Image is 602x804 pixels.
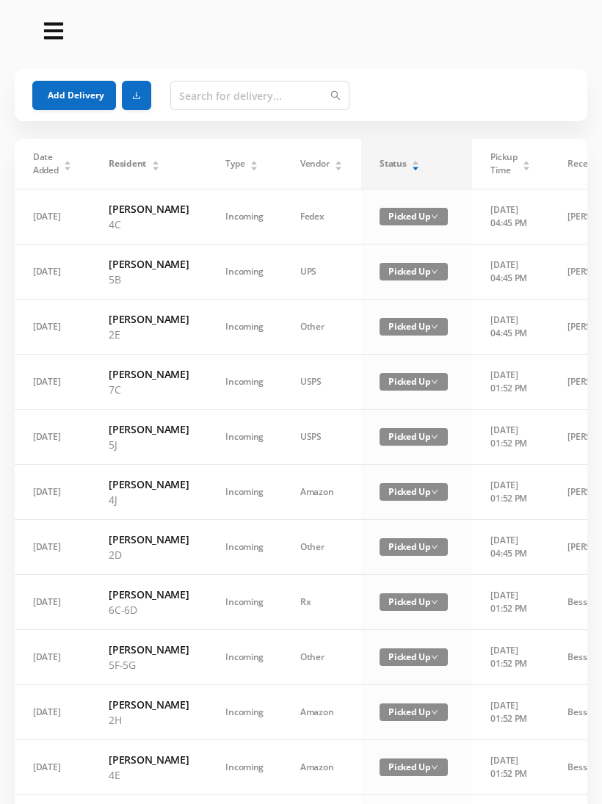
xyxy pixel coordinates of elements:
i: icon: down [431,378,438,385]
span: Picked Up [380,428,448,446]
i: icon: caret-up [151,159,159,163]
td: [DATE] 04:45 PM [472,300,549,355]
i: icon: down [431,543,438,551]
span: Type [225,157,244,170]
td: [DATE] 04:45 PM [472,520,549,575]
span: Picked Up [380,483,448,501]
i: icon: down [431,598,438,606]
span: Picked Up [380,208,448,225]
i: icon: down [431,323,438,330]
i: icon: down [431,653,438,661]
i: icon: caret-up [412,159,420,163]
h6: [PERSON_NAME] [109,697,189,712]
div: Sort [250,159,258,167]
i: icon: caret-down [412,164,420,169]
td: Incoming [207,189,282,245]
td: [DATE] [15,189,90,245]
h6: [PERSON_NAME] [109,421,189,437]
h6: [PERSON_NAME] [109,752,189,767]
td: USPS [282,410,361,465]
td: [DATE] [15,355,90,410]
td: [DATE] 01:52 PM [472,575,549,630]
h6: [PERSON_NAME] [109,311,189,327]
span: Picked Up [380,703,448,721]
td: [DATE] 01:52 PM [472,630,549,685]
button: icon: download [122,81,151,110]
span: Date Added [33,151,59,177]
i: icon: caret-down [523,164,531,169]
td: Incoming [207,740,282,795]
div: Sort [63,159,72,167]
td: Incoming [207,630,282,685]
td: Incoming [207,300,282,355]
td: [DATE] 04:45 PM [472,245,549,300]
p: 5J [109,437,189,452]
button: Add Delivery [32,81,116,110]
td: [DATE] 01:52 PM [472,685,549,740]
p: 2E [109,327,189,342]
td: [DATE] 01:52 PM [472,355,549,410]
td: [DATE] [15,575,90,630]
td: [DATE] [15,630,90,685]
td: [DATE] 01:52 PM [472,740,549,795]
td: Fedex [282,189,361,245]
h6: [PERSON_NAME] [109,201,189,217]
i: icon: caret-down [250,164,258,169]
td: Incoming [207,355,282,410]
td: Other [282,520,361,575]
span: Picked Up [380,538,448,556]
div: Sort [411,159,420,167]
td: UPS [282,245,361,300]
td: [DATE] 01:52 PM [472,465,549,520]
p: 4J [109,492,189,507]
i: icon: caret-up [250,159,258,163]
h6: [PERSON_NAME] [109,256,189,272]
td: Rx [282,575,361,630]
td: Other [282,630,361,685]
td: USPS [282,355,361,410]
h6: [PERSON_NAME] [109,642,189,657]
td: Incoming [207,245,282,300]
span: Picked Up [380,373,448,391]
p: 2H [109,712,189,728]
td: [DATE] 01:52 PM [472,410,549,465]
span: Vendor [300,157,329,170]
i: icon: caret-down [335,164,343,169]
span: Picked Up [380,318,448,336]
td: Incoming [207,465,282,520]
span: Status [380,157,406,170]
td: [DATE] [15,685,90,740]
td: Incoming [207,685,282,740]
i: icon: caret-up [523,159,531,163]
td: [DATE] [15,410,90,465]
div: Sort [522,159,531,167]
i: icon: down [431,268,438,275]
p: 2D [109,547,189,562]
i: icon: down [431,213,438,220]
div: Sort [151,159,160,167]
p: 7C [109,382,189,397]
p: 4E [109,767,189,783]
p: 6C-6D [109,602,189,618]
td: Amazon [282,465,361,520]
i: icon: caret-down [151,164,159,169]
i: icon: search [330,90,341,101]
span: Picked Up [380,263,448,280]
td: Other [282,300,361,355]
i: icon: down [431,764,438,771]
td: [DATE] [15,740,90,795]
p: 4C [109,217,189,232]
h6: [PERSON_NAME] [109,587,189,602]
i: icon: caret-down [64,164,72,169]
td: [DATE] [15,245,90,300]
i: icon: caret-up [335,159,343,163]
td: Amazon [282,740,361,795]
td: [DATE] 04:45 PM [472,189,549,245]
td: [DATE] [15,465,90,520]
td: Incoming [207,410,282,465]
h6: [PERSON_NAME] [109,366,189,382]
td: Incoming [207,520,282,575]
p: 5F-5G [109,657,189,673]
i: icon: down [431,709,438,716]
p: 5B [109,272,189,287]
